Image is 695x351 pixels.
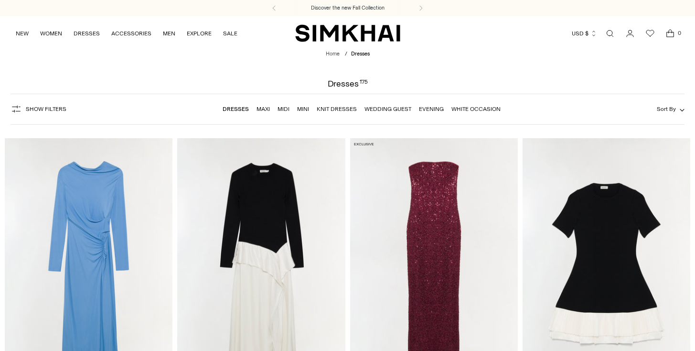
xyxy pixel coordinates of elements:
a: Knit Dresses [317,106,357,112]
span: 0 [675,29,684,37]
a: SALE [223,23,237,44]
a: NEW [16,23,29,44]
a: Maxi [257,106,270,112]
a: Discover the new Fall Collection [311,4,385,12]
a: Go to the account page [620,24,640,43]
a: Wedding Guest [364,106,411,112]
a: MEN [163,23,175,44]
a: White Occasion [451,106,501,112]
button: Sort By [657,104,684,114]
span: Sort By [657,106,676,112]
a: Dresses [223,106,249,112]
a: Midi [278,106,289,112]
span: Show Filters [26,106,66,112]
div: / [345,50,347,58]
a: Evening [419,106,444,112]
a: SIMKHAI [295,24,400,43]
a: EXPLORE [187,23,212,44]
span: Dresses [351,51,370,57]
button: USD $ [572,23,597,44]
a: WOMEN [40,23,62,44]
nav: Linked collections [223,99,501,119]
a: Open search modal [600,24,620,43]
a: Mini [297,106,309,112]
a: DRESSES [74,23,100,44]
a: Open cart modal [661,24,680,43]
a: Wishlist [641,24,660,43]
a: Home [326,51,340,57]
h1: Dresses [328,79,368,88]
a: ACCESSORIES [111,23,151,44]
nav: breadcrumbs [326,50,370,58]
div: 175 [360,79,368,88]
button: Show Filters [11,101,66,117]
